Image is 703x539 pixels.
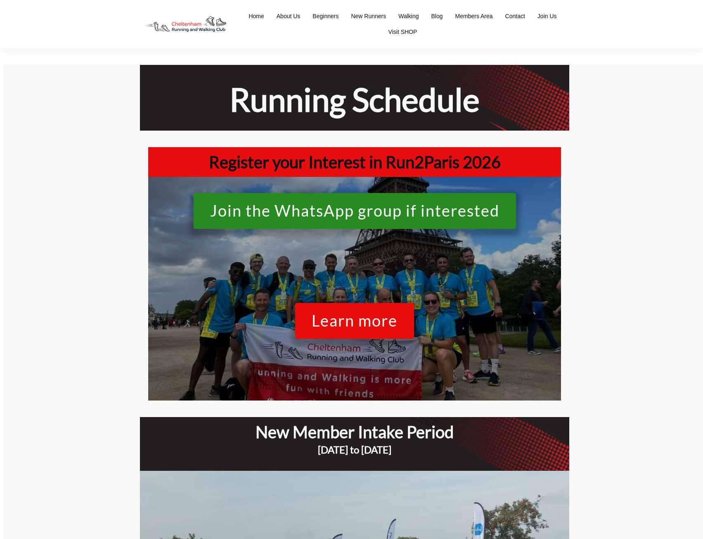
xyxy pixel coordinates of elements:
[149,79,561,120] h1: Running Schedule
[277,10,301,22] a: About Us
[455,10,493,22] a: Members Area
[351,10,386,22] a: New Runners
[152,151,557,173] h1: Register your Interest in Run2Paris 2026
[398,10,419,22] a: Walking
[210,202,499,224] span: Join the WhatsApp group if interested
[312,312,398,334] span: Learn more
[431,10,443,22] a: Blog
[137,10,233,38] img: Decathlon
[388,26,417,38] a: Visit SHOP
[249,10,264,22] a: Home
[144,421,565,443] h1: New Member Intake Period
[194,193,516,229] a: Join the WhatsApp group if interested
[295,303,414,339] a: Learn more
[312,10,338,22] a: Beginners
[505,10,525,22] a: Contact
[537,10,557,22] a: Join Us
[144,443,565,467] h3: [DATE] to [DATE]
